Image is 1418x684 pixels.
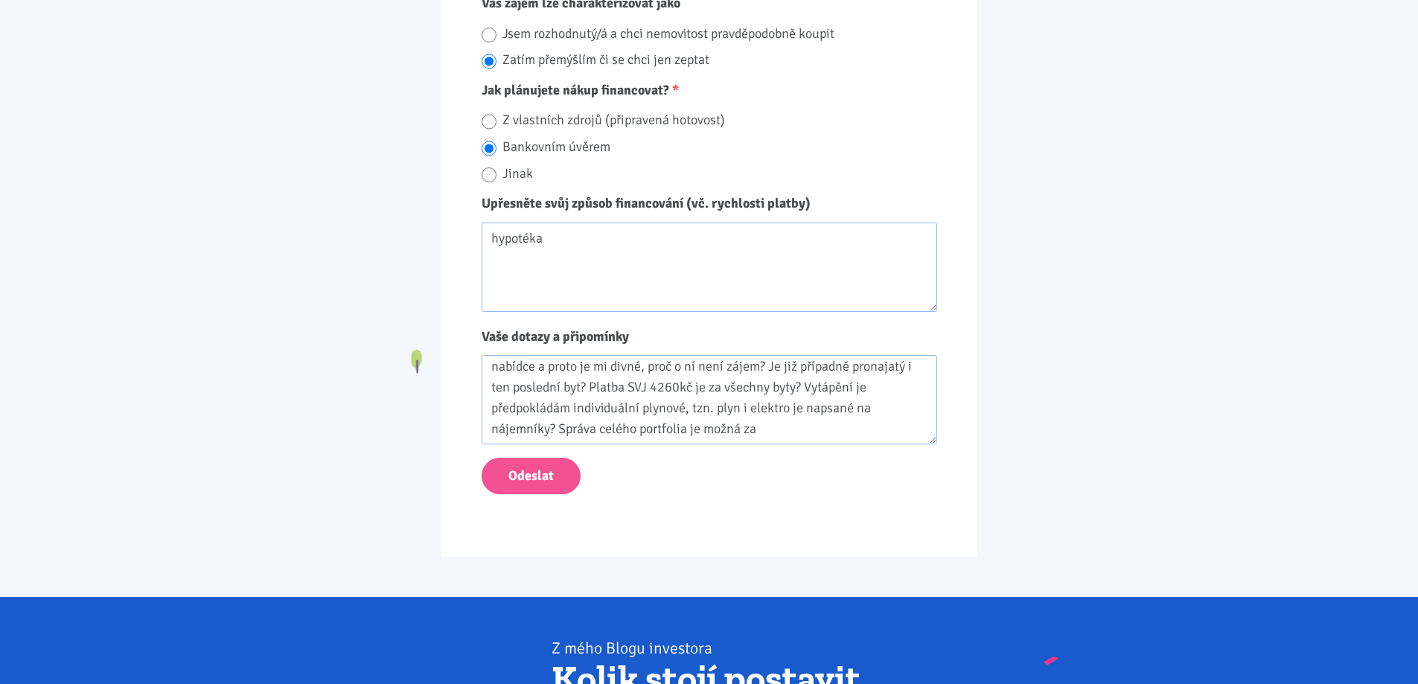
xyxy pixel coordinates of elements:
span: Upřesněte svůj způsob financování (vč. rychlosti platby) [482,195,811,211]
label: Bankovním úvěrem [502,135,937,159]
button: Odeslat [482,458,581,494]
span: Jak plánujete nákup financovat? [482,82,669,98]
label: Jsem rozhodnutý/á a chci nemovitost pravděpodobně koupit [502,22,937,45]
label: Z vlastních zdrojů (připravená hotovost) [502,109,937,132]
label: Jinak [502,162,937,185]
div: Z mého Blogu investora [552,638,1000,659]
span: Vaše dotazy a připomínky [482,328,629,345]
abbr: Required [672,82,679,98]
label: Zatím přemýšlím či se chci jen zeptat [502,48,937,71]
